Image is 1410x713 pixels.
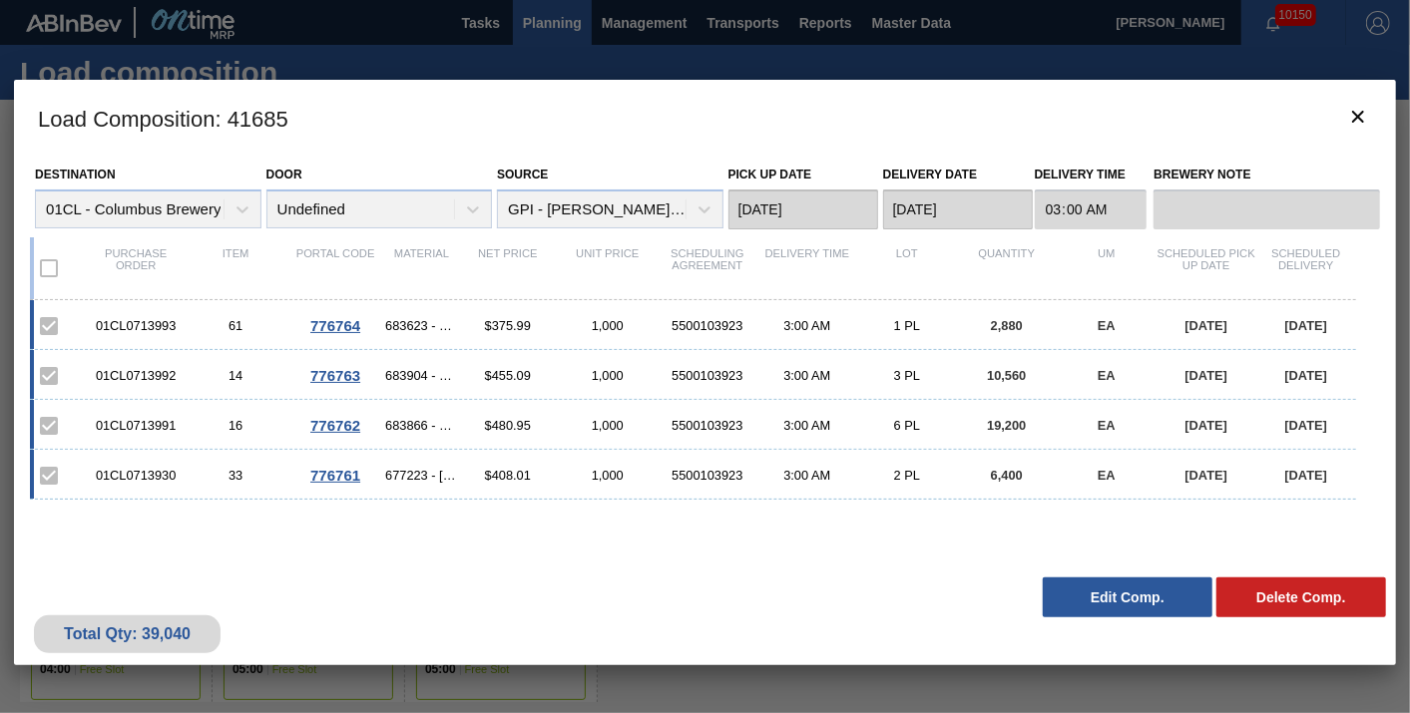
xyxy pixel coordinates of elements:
[310,367,360,384] span: 776763
[658,418,757,433] div: 5500103923
[285,247,385,289] div: Portal code
[1285,468,1327,483] span: [DATE]
[991,468,1023,483] span: 6,400
[285,417,385,434] div: Go to Order
[1285,318,1327,333] span: [DATE]
[558,468,658,483] div: 1,000
[1098,468,1116,483] span: EA
[385,468,458,483] span: 677223 - CARR CAN BHL 12OZ OUTDOORS TWNSTK 30/12
[757,368,857,383] div: 3:00 AM
[991,318,1023,333] span: 2,880
[14,80,1396,156] h3: Load Composition : 41685
[1098,318,1116,333] span: EA
[857,318,957,333] div: 1 PL
[728,189,878,229] input: mm/dd/yyyy
[458,368,558,383] div: $455.09
[558,247,658,289] div: Unit Price
[728,168,812,181] label: Pick up Date
[658,368,757,383] div: 5500103923
[458,318,558,333] div: $375.99
[458,468,558,483] div: $408.01
[883,168,977,181] label: Delivery Date
[558,318,658,333] div: 1,000
[658,468,757,483] div: 5500103923
[285,367,385,384] div: Go to Order
[558,368,658,383] div: 1,000
[1256,247,1356,289] div: Scheduled Delivery
[558,418,658,433] div: 1,000
[1185,468,1227,483] span: [DATE]
[1185,368,1227,383] span: [DATE]
[987,368,1026,383] span: 10,560
[310,417,360,434] span: 776762
[1154,161,1380,189] label: Brewery Note
[266,168,302,181] label: Door
[186,418,285,433] div: 16
[757,318,857,333] div: 3:00 AM
[1285,368,1327,383] span: [DATE]
[1185,418,1227,433] span: [DATE]
[757,418,857,433] div: 3:00 AM
[857,247,957,289] div: Lot
[857,418,957,433] div: 6 PL
[1098,418,1116,433] span: EA
[857,368,957,383] div: 3 PL
[757,247,857,289] div: Delivery Time
[658,318,757,333] div: 5500103923
[310,467,360,484] span: 776761
[757,468,857,483] div: 3:00 AM
[86,368,186,383] div: 01CL0713992
[385,368,458,383] span: 683904 - SC PBT 24LS PABST LAGER 1304 FCSUITCS 12
[186,468,285,483] div: 33
[497,168,548,181] label: Source
[1035,161,1148,189] label: Delivery Time
[285,467,385,484] div: Go to Order
[186,247,285,289] div: Item
[857,468,957,483] div: 2 PL
[458,247,558,289] div: Net Price
[186,368,285,383] div: 14
[86,468,186,483] div: 01CL0713930
[1098,368,1116,383] span: EA
[1216,577,1386,617] button: Delete Comp.
[1185,318,1227,333] span: [DATE]
[1043,577,1212,617] button: Edit Comp.
[1285,418,1327,433] span: [DATE]
[658,247,757,289] div: Scheduling Agreement
[285,317,385,334] div: Go to Order
[385,247,458,289] div: Material
[1157,247,1256,289] div: Scheduled Pick up Date
[957,247,1057,289] div: Quantity
[458,418,558,433] div: $480.95
[883,189,1033,229] input: mm/dd/yyyy
[49,625,206,643] div: Total Qty: 39,040
[86,418,186,433] div: 01CL0713991
[86,247,186,289] div: Purchase order
[35,168,115,181] label: Destination
[385,418,458,433] span: 683866 - SC BDL 24LS NFL-BROWNS 1304 FCSUITCS 12O
[186,318,285,333] div: 61
[987,418,1026,433] span: 19,200
[86,318,186,333] div: 01CL0713993
[1057,247,1157,289] div: UM
[310,317,360,334] span: 776764
[385,318,458,333] span: 683623 - SC MUL 24LS FCSUITCS 12OZ SLEEK AQUEOUS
